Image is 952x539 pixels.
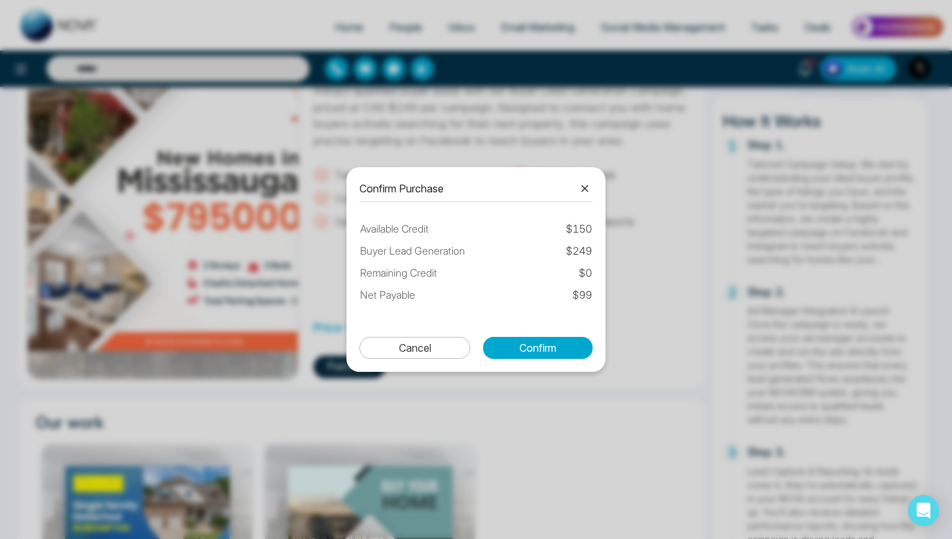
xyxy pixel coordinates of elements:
td: Net Payable [359,286,545,303]
button: Cancel [359,337,470,359]
td: $ 0 [545,264,593,281]
button: Confirm [483,337,593,359]
td: Buyer Lead Generation [359,242,545,259]
td: Remaining Credit [359,264,545,281]
td: $ 99 [545,286,593,303]
div: Open Intercom Messenger [908,495,939,526]
td: $ 249 [545,242,593,259]
td: Available Credit [359,220,545,237]
td: $ 150 [545,220,593,237]
p: Confirm Purchase [359,181,444,196]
